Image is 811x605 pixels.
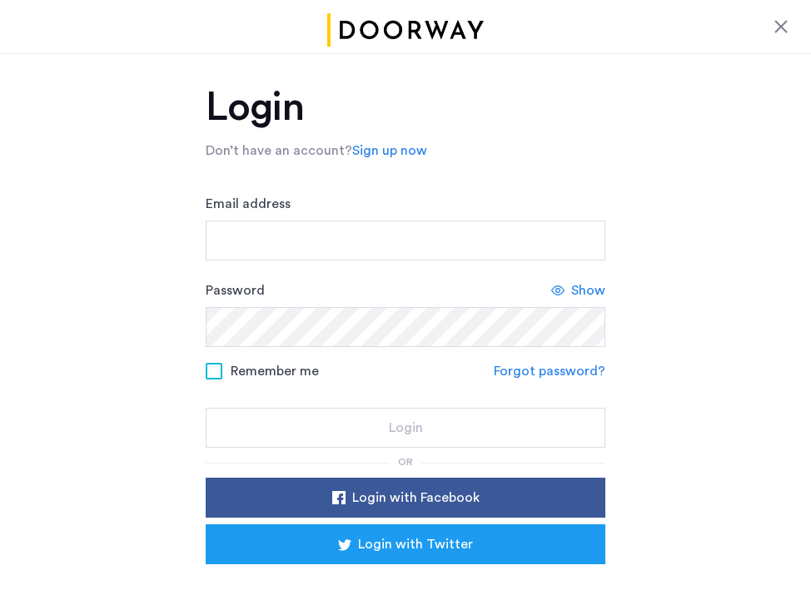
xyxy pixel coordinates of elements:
span: Login with Twitter [358,534,473,554]
h1: Login [206,87,605,127]
button: button [206,408,605,448]
label: Password [206,280,265,300]
a: Sign up now [352,141,427,161]
button: button [206,524,605,564]
button: button [206,478,605,518]
span: Remember me [231,361,319,381]
span: Login with Facebook [352,488,480,508]
img: logo [324,13,487,47]
span: Show [571,280,605,300]
span: Login [389,418,423,438]
span: Don’t have an account? [206,144,352,157]
label: Email address [206,194,291,214]
span: or [398,457,413,467]
a: Forgot password? [494,361,605,381]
